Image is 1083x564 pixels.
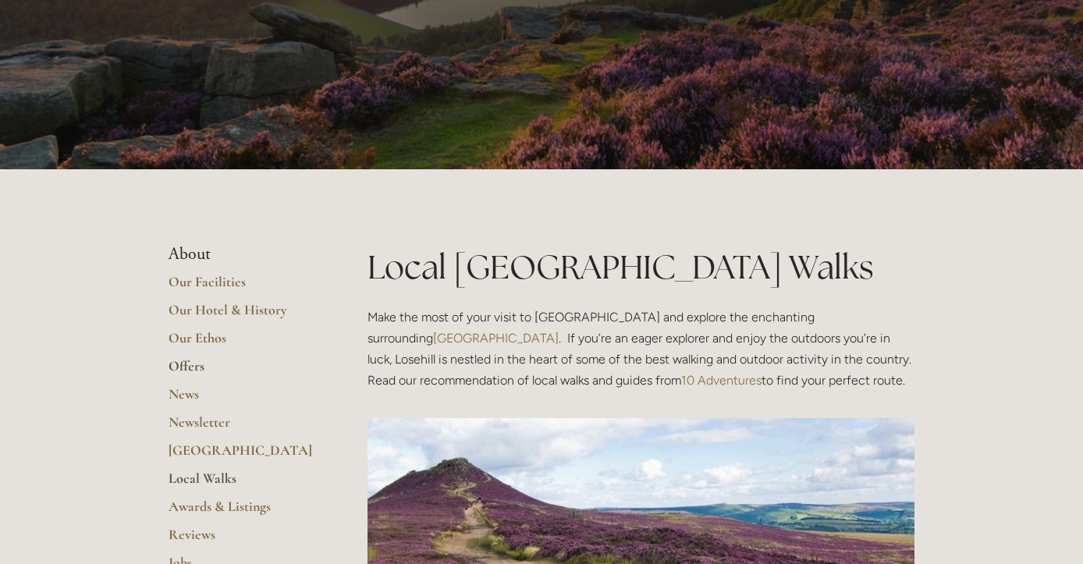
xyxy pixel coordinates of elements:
a: Our Ethos [169,329,318,357]
a: Our Hotel & History [169,301,318,329]
a: Our Facilities [169,273,318,301]
a: Offers [169,357,318,385]
a: Local Walks [169,470,318,498]
a: News [169,385,318,413]
a: Newsletter [169,413,318,442]
a: [GEOGRAPHIC_DATA] [433,331,559,346]
a: Reviews [169,526,318,554]
a: 10 Adventures [681,373,762,388]
a: Awards & Listings [169,498,318,526]
a: [GEOGRAPHIC_DATA] [169,442,318,470]
h1: Local [GEOGRAPHIC_DATA] Walks [368,244,914,290]
li: About [169,244,318,264]
p: Make the most of your visit to [GEOGRAPHIC_DATA] and explore the enchanting surrounding . If you’... [368,307,914,392]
